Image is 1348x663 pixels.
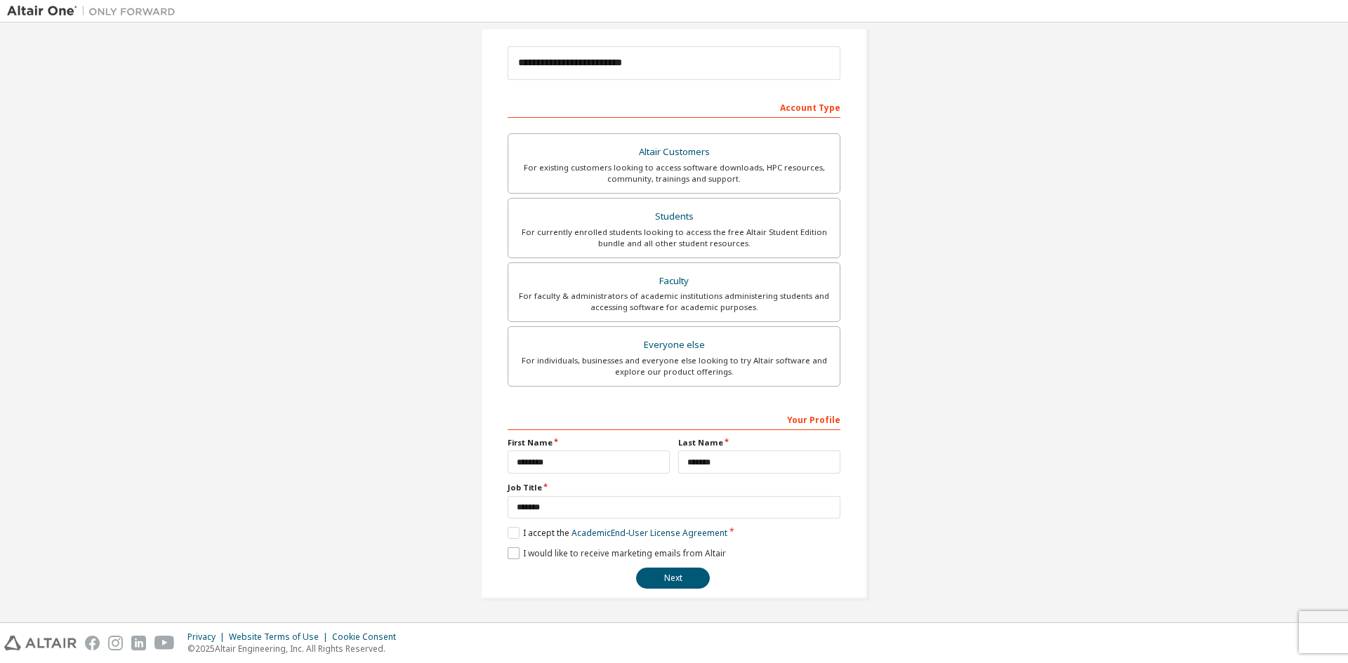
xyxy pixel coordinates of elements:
[229,631,332,643] div: Website Terms of Use
[636,568,710,589] button: Next
[508,527,727,539] label: I accept the
[517,227,831,249] div: For currently enrolled students looking to access the free Altair Student Edition bundle and all ...
[508,482,840,493] label: Job Title
[131,636,146,650] img: linkedin.svg
[508,95,840,118] div: Account Type
[108,636,123,650] img: instagram.svg
[571,527,727,539] a: Academic End-User License Agreement
[517,207,831,227] div: Students
[154,636,175,650] img: youtube.svg
[508,547,726,559] label: I would like to receive marketing emails from Altair
[517,290,831,313] div: For faculty & administrators of academic institutions administering students and accessing softwa...
[508,437,670,448] label: First Name
[517,335,831,355] div: Everyone else
[517,272,831,291] div: Faculty
[187,631,229,643] div: Privacy
[517,162,831,185] div: For existing customers looking to access software downloads, HPC resources, community, trainings ...
[517,142,831,162] div: Altair Customers
[332,631,404,643] div: Cookie Consent
[187,643,404,655] p: © 2025 Altair Engineering, Inc. All Rights Reserved.
[508,408,840,430] div: Your Profile
[678,437,840,448] label: Last Name
[4,636,77,650] img: altair_logo.svg
[85,636,100,650] img: facebook.svg
[7,4,183,18] img: Altair One
[517,355,831,377] div: For individuals, businesses and everyone else looking to try Altair software and explore our prod...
